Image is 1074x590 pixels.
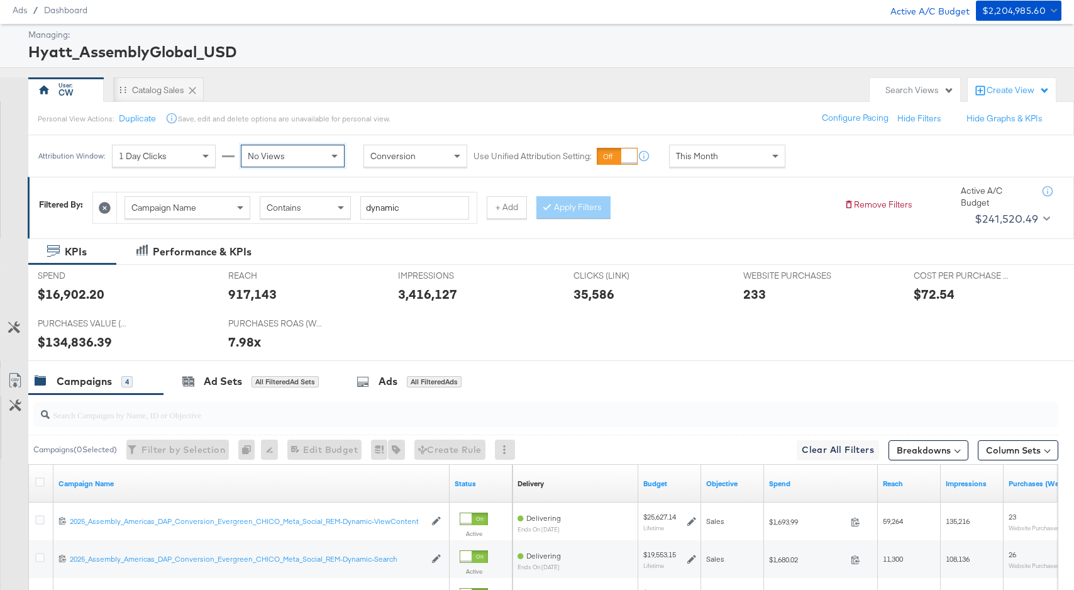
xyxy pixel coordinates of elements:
a: The maximum amount you're willing to spend on your ads, on average each day or over the lifetime ... [643,479,696,489]
div: 2025_Assembly_Americas_DAP_Conversion_Evergreen_CHICO_Meta_Social_REM-Dynamic-Search [70,554,425,564]
span: Sales [706,516,724,526]
div: Delivery [518,479,544,489]
div: 2025_Assembly_Americas_DAP_Conversion_Evergreen_CHICO_Meta_Social_REM-Dynamic-ViewContent [70,516,425,526]
a: The total amount spent to date. [769,479,873,489]
div: Personal View Actions: [38,114,114,124]
button: Hide Graphs & KPIs [966,113,1043,125]
span: Conversion [370,150,416,162]
div: All Filtered Ad Sets [252,376,319,387]
span: Clear All Filters [802,442,874,458]
sub: Lifetime [643,562,664,569]
button: Remove Filters [844,199,912,211]
span: 11,300 [883,554,903,564]
span: 1 Day Clicks [119,150,167,162]
span: SPEND [38,270,132,282]
sub: Lifetime [643,524,664,532]
div: $72.54 [914,285,955,303]
div: $25,627.14 [643,512,676,522]
a: 2025_Assembly_Americas_DAP_Conversion_Evergreen_CHICO_Meta_Social_REM-Dynamic-ViewContent [70,516,425,527]
div: 233 [743,285,766,303]
span: $1,693.99 [769,517,846,526]
a: Dashboard [44,5,87,15]
div: KPIs [65,245,87,259]
button: $241,520.49 [970,209,1053,229]
div: All Filtered Ads [407,376,462,387]
div: Ads [379,374,397,389]
sub: Website Purchases [1009,562,1060,569]
span: $1,680.02 [769,555,846,564]
a: Shows the current state of your Ad Campaign. [455,479,507,489]
input: Enter a search term [360,196,469,220]
span: 26 [1009,550,1016,559]
span: IMPRESSIONS [398,270,492,282]
div: Campaigns [57,374,112,389]
button: + Add [487,196,527,219]
span: REACH [228,270,323,282]
div: Campaigns ( 0 Selected) [33,444,117,455]
div: Active A/C Budget [961,185,1030,208]
div: 35,586 [573,285,614,303]
a: 2025_Assembly_Americas_DAP_Conversion_Evergreen_CHICO_Meta_Social_REM-Dynamic-Search [70,554,425,565]
button: Configure Pacing [813,107,897,130]
span: 23 [1009,512,1016,521]
span: Contains [267,202,301,213]
label: Active [460,567,488,576]
div: $16,902.20 [38,285,104,303]
span: 108,136 [946,554,970,564]
div: Hyatt_AssemblyGlobal_USD [28,41,1058,62]
button: Column Sets [978,440,1058,460]
a: Your campaign's objective. [706,479,759,489]
span: No Views [248,150,285,162]
span: PURCHASES ROAS (WEBSITE EVENTS) [228,318,323,330]
button: Breakdowns [889,440,968,460]
div: $241,520.49 [975,209,1038,228]
div: $134,836.39 [38,333,112,351]
span: COST PER PURCHASE (WEBSITE EVENTS) [914,270,1008,282]
sub: ends on [DATE] [518,564,561,571]
span: WEBSITE PURCHASES [743,270,838,282]
span: 59,264 [883,516,903,526]
div: Filtered By: [39,199,83,211]
div: 3,416,127 [398,285,457,303]
sub: ends on [DATE] [518,526,561,533]
div: Performance & KPIs [153,245,252,259]
sub: Website Purchases [1009,524,1060,532]
span: 135,216 [946,516,970,526]
span: PURCHASES VALUE (WEBSITE EVENTS) [38,318,132,330]
div: Attribution Window: [38,152,106,160]
a: The number of people your ad was served to. [883,479,936,489]
div: Search Views [885,84,954,96]
span: Ads [13,5,27,15]
div: Save, edit and delete options are unavailable for personal view. [178,114,390,124]
div: 0 [238,440,261,460]
div: CW [58,87,74,99]
span: Delivering [526,551,561,560]
div: Active A/C Budget [877,1,970,19]
a: Your campaign name. [58,479,445,489]
input: Search Campaigns by Name, ID or Objective [50,398,965,422]
div: Drag to reorder tab [119,86,126,93]
a: Reflects the ability of your Ad Campaign to achieve delivery based on ad states, schedule and bud... [518,479,544,489]
div: 4 [121,376,133,387]
span: Delivering [526,513,561,523]
div: Create View [987,84,1049,97]
div: Ad Sets [204,374,242,389]
button: Hide Filters [897,113,941,125]
button: Duplicate [119,113,156,125]
span: Campaign Name [131,202,196,213]
span: This Month [676,150,718,162]
a: The number of times your ad was served. On mobile apps an ad is counted as served the first time ... [946,479,999,489]
div: 917,143 [228,285,277,303]
span: / [27,5,44,15]
span: Sales [706,554,724,564]
span: CLICKS (LINK) [573,270,668,282]
label: Active [460,530,488,538]
div: $2,204,985.60 [982,3,1046,19]
div: 7.98x [228,333,261,351]
label: Use Unified Attribution Setting: [473,150,592,162]
div: Catalog Sales [132,84,184,96]
button: $2,204,985.60 [976,1,1061,21]
div: Managing: [28,29,1058,41]
button: Clear All Filters [797,440,879,460]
